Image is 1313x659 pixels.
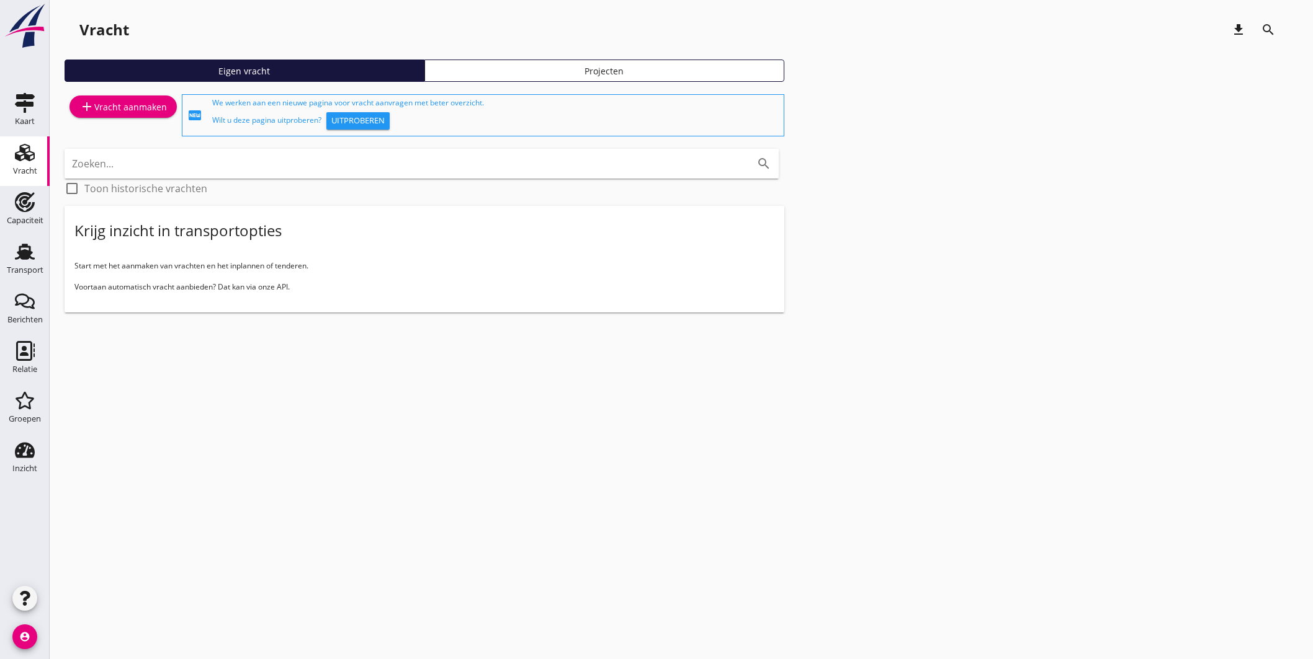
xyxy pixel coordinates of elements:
input: Zoeken... [72,154,737,174]
p: Voortaan automatisch vracht aanbieden? Dat kan via onze API. [74,281,774,293]
div: Relatie [12,365,37,373]
div: We werken aan een nieuwe pagina voor vracht aanvragen met beter overzicht. Wilt u deze pagina uit... [212,97,779,133]
div: Vracht aanmaken [79,99,167,114]
div: Uitproberen [331,115,385,127]
div: Groepen [9,415,41,423]
div: Vracht [13,167,37,175]
a: Eigen vracht [65,60,424,82]
a: Vracht aanmaken [69,95,177,118]
a: Projecten [424,60,784,82]
div: Krijg inzicht in transportopties [74,221,282,241]
i: fiber_new [187,108,202,123]
i: add [79,99,94,114]
i: search [1261,22,1276,37]
div: Berichten [7,316,43,324]
label: Toon historische vrachten [84,182,207,195]
div: Vracht [79,20,129,40]
button: Uitproberen [326,112,390,130]
div: Eigen vracht [70,64,419,77]
i: account_circle [12,624,37,649]
div: Inzicht [12,464,37,472]
p: Start met het aanmaken van vrachten en het inplannen of tenderen. [74,260,774,272]
div: Kaart [15,117,35,125]
div: Projecten [430,64,779,77]
div: Transport [7,266,43,274]
i: search [756,156,771,171]
i: download [1231,22,1246,37]
img: logo-small.a267ee39.svg [2,3,47,49]
div: Capaciteit [7,216,43,224]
